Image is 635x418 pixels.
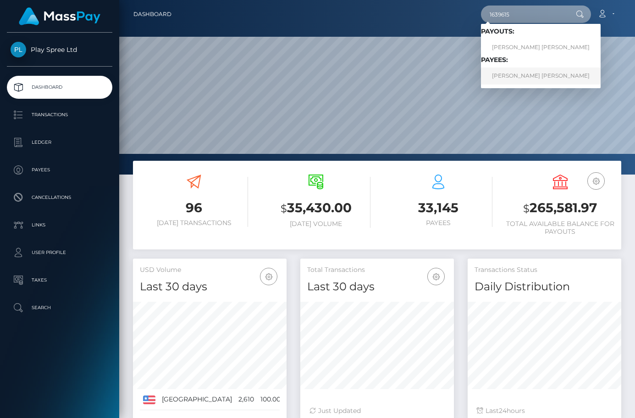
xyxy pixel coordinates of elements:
td: [GEOGRAPHIC_DATA] [159,389,235,410]
h3: 33,145 [384,199,492,217]
h6: [DATE] Volume [262,220,370,228]
a: Ledger [7,131,112,154]
p: Ledger [11,136,109,149]
a: User Profile [7,241,112,264]
img: US.png [143,395,155,404]
a: Dashboard [7,76,112,99]
span: 24 [499,407,507,415]
span: Play Spree Ltd [7,45,112,54]
p: Taxes [11,273,109,287]
a: Taxes [7,269,112,292]
a: Links [7,214,112,237]
h5: Transactions Status [475,265,614,275]
small: $ [523,202,530,215]
p: Links [11,218,109,232]
td: 100.00% [257,389,289,410]
h3: 96 [140,199,248,217]
h5: Total Transactions [307,265,447,275]
div: Just Updated [309,406,445,416]
img: MassPay Logo [19,7,100,25]
a: Cancellations [7,186,112,209]
a: Transactions [7,103,112,126]
h6: Total Available Balance for Payouts [506,220,614,236]
a: Dashboard [133,5,171,24]
small: $ [281,202,287,215]
a: [PERSON_NAME] [PERSON_NAME] [481,68,601,85]
h3: 265,581.97 [506,199,614,218]
h6: Payees: [481,56,601,64]
h6: [DATE] Transactions [140,219,248,227]
p: Payees [11,163,109,177]
h4: Last 30 days [307,279,447,295]
img: Play Spree Ltd [11,42,26,57]
h4: Daily Distribution [475,279,614,295]
a: Search [7,296,112,319]
h3: 35,430.00 [262,199,370,218]
p: Transactions [11,108,109,122]
a: Payees [7,158,112,181]
p: User Profile [11,246,109,260]
p: Cancellations [11,191,109,204]
td: 2,610 [235,389,257,410]
input: Search... [481,6,567,23]
a: [PERSON_NAME] [PERSON_NAME] [481,39,601,56]
h4: Last 30 days [140,279,280,295]
div: Last hours [477,406,612,416]
p: Dashboard [11,80,109,94]
h6: Payees [384,219,492,227]
h5: USD Volume [140,265,280,275]
p: Search [11,301,109,315]
h6: Payouts: [481,28,601,35]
